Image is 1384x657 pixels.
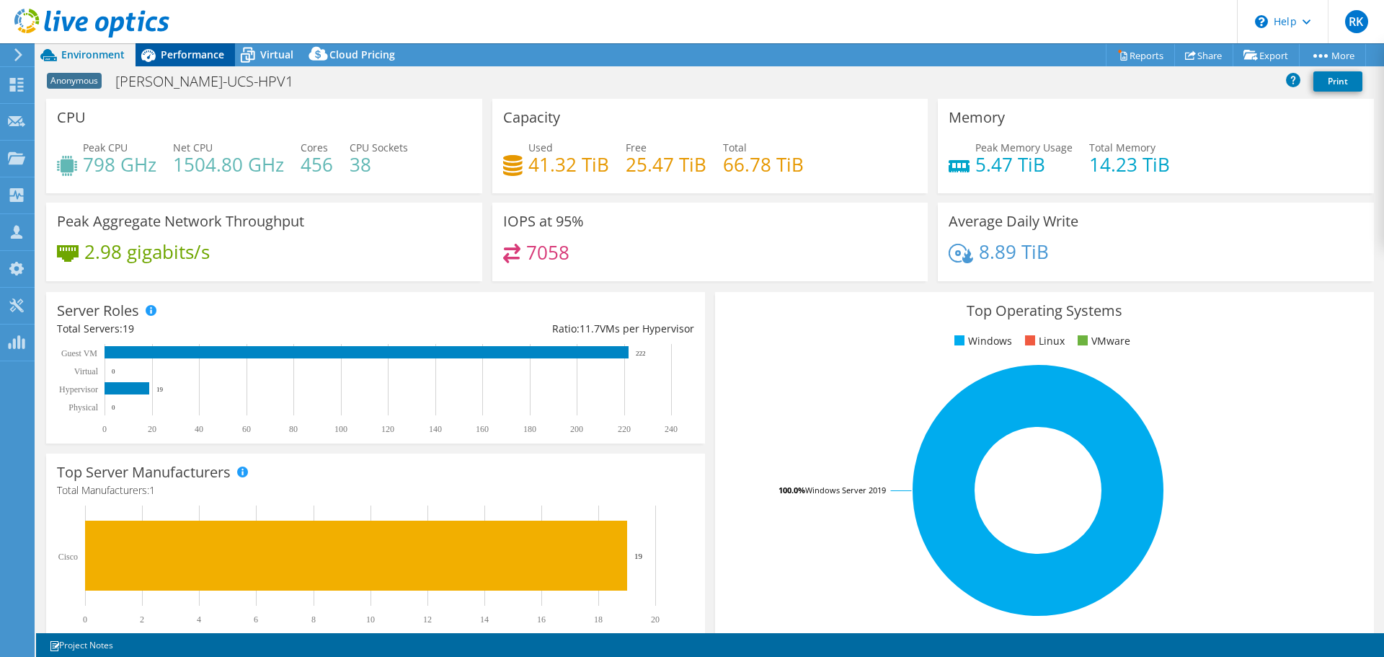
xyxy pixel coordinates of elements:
span: Peak CPU [83,141,128,154]
span: Virtual [260,48,293,61]
span: Net CPU [173,141,213,154]
span: Peak Memory Usage [975,141,1073,154]
h4: 798 GHz [83,156,156,172]
a: Print [1313,71,1362,92]
text: 80 [289,424,298,434]
h3: IOPS at 95% [503,213,584,229]
text: 100 [334,424,347,434]
text: 0 [112,404,115,411]
text: 20 [148,424,156,434]
h4: 14.23 TiB [1089,156,1170,172]
text: 8 [311,614,316,625]
svg: \n [1255,15,1268,28]
span: Used [528,141,553,154]
span: 11.7 [580,322,600,335]
span: Free [626,141,647,154]
text: 10 [366,614,375,625]
h3: Average Daily Write [949,213,1078,229]
h3: Top Server Manufacturers [57,464,231,480]
span: Anonymous [47,73,102,89]
h4: 456 [301,156,333,172]
text: 6 [254,614,258,625]
text: 160 [476,424,489,434]
text: 19 [156,386,164,393]
h4: 5.47 TiB [975,156,1073,172]
li: Linux [1021,333,1065,349]
span: Environment [61,48,125,61]
h4: 66.78 TiB [723,156,804,172]
span: Cores [301,141,328,154]
text: 240 [665,424,678,434]
tspan: 100.0% [778,485,805,495]
text: 4 [197,614,201,625]
text: 200 [570,424,583,434]
text: Guest VM [61,348,97,358]
div: Ratio: VMs per Hypervisor [376,321,694,337]
text: 14 [480,614,489,625]
text: 180 [523,424,536,434]
text: 40 [195,424,203,434]
span: Cloud Pricing [329,48,395,61]
span: Total Memory [1089,141,1155,154]
text: 0 [102,424,107,434]
h4: 7058 [526,244,569,260]
span: CPU Sockets [350,141,408,154]
a: More [1299,44,1366,66]
a: Export [1233,44,1300,66]
a: Share [1174,44,1233,66]
text: 19 [634,552,643,560]
h3: Peak Aggregate Network Throughput [57,213,304,229]
text: 18 [594,614,603,625]
span: 1 [149,483,155,497]
h3: CPU [57,110,86,125]
span: Total [723,141,747,154]
h4: 25.47 TiB [626,156,706,172]
text: Hypervisor [59,384,98,394]
h3: Top Operating Systems [726,303,1363,319]
h3: Memory [949,110,1005,125]
text: 20 [651,614,660,625]
span: Performance [161,48,224,61]
tspan: Windows Server 2019 [805,485,886,495]
text: 60 [242,424,251,434]
div: Total Servers: [57,321,376,337]
text: 2 [140,614,144,625]
a: Reports [1106,44,1175,66]
a: Project Notes [39,636,123,654]
text: 0 [83,614,87,625]
text: Cisco [58,552,78,562]
h3: Capacity [503,110,560,125]
text: 12 [423,614,432,625]
text: Virtual [74,366,99,376]
li: VMware [1074,333,1130,349]
text: 16 [537,614,546,625]
span: 19 [123,322,134,335]
li: Windows [951,333,1012,349]
text: 120 [381,424,394,434]
h4: 8.89 TiB [979,244,1049,260]
text: 222 [636,350,646,357]
h3: Server Roles [57,303,139,319]
h1: [PERSON_NAME]-UCS-HPV1 [109,74,316,89]
h4: Total Manufacturers: [57,482,694,498]
h4: 38 [350,156,408,172]
h4: 2.98 gigabits/s [84,244,210,260]
text: Physical [68,402,98,413]
h4: 41.32 TiB [528,156,609,172]
text: 0 [112,368,115,375]
text: 220 [618,424,631,434]
h4: 1504.80 GHz [173,156,284,172]
span: RK [1345,10,1368,33]
text: 140 [429,424,442,434]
